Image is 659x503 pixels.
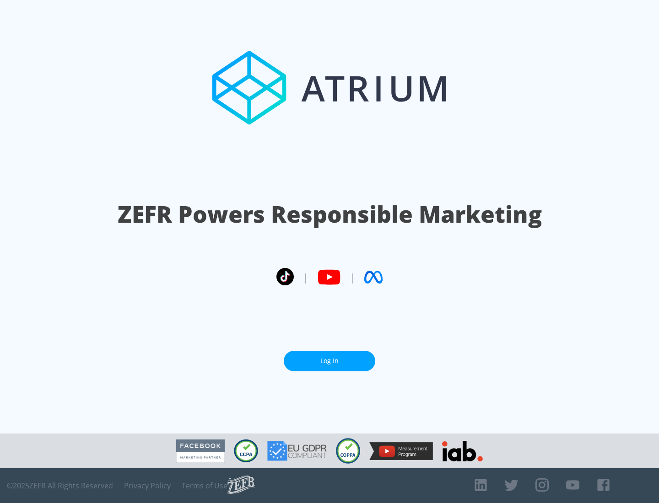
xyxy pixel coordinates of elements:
a: Privacy Policy [124,481,171,490]
h1: ZEFR Powers Responsible Marketing [118,198,542,230]
a: Terms of Use [182,481,227,490]
a: Log In [284,351,375,371]
img: GDPR Compliant [267,441,327,461]
span: | [303,270,308,284]
span: | [350,270,355,284]
img: Facebook Marketing Partner [176,439,225,463]
img: COPPA Compliant [336,438,360,464]
img: YouTube Measurement Program [369,442,433,460]
img: IAB [442,441,483,461]
span: © 2025 ZEFR All Rights Reserved [7,481,113,490]
img: CCPA Compliant [234,439,258,462]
